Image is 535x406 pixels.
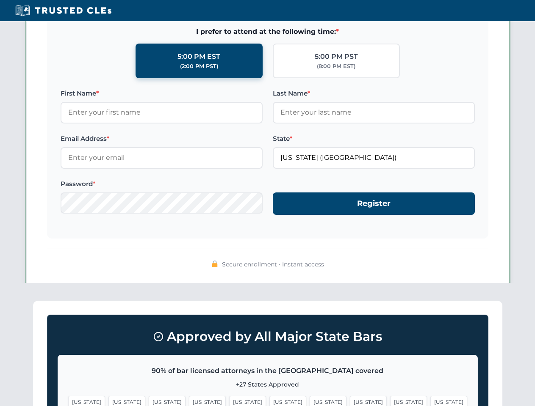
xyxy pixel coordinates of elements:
[273,102,475,123] input: Enter your last name
[273,88,475,99] label: Last Name
[68,365,467,376] p: 90% of bar licensed attorneys in the [GEOGRAPHIC_DATA] covered
[58,325,478,348] h3: Approved by All Major State Bars
[315,51,358,62] div: 5:00 PM PST
[273,147,475,168] input: Florida (FL)
[13,4,114,17] img: Trusted CLEs
[61,147,263,168] input: Enter your email
[61,179,263,189] label: Password
[273,192,475,215] button: Register
[61,88,263,99] label: First Name
[222,260,324,269] span: Secure enrollment • Instant access
[317,62,355,71] div: (8:00 PM EST)
[211,261,218,267] img: 🔒
[180,62,218,71] div: (2:00 PM PST)
[61,26,475,37] span: I prefer to attend at the following time:
[68,380,467,389] p: +27 States Approved
[177,51,220,62] div: 5:00 PM EST
[273,134,475,144] label: State
[61,134,263,144] label: Email Address
[61,102,263,123] input: Enter your first name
